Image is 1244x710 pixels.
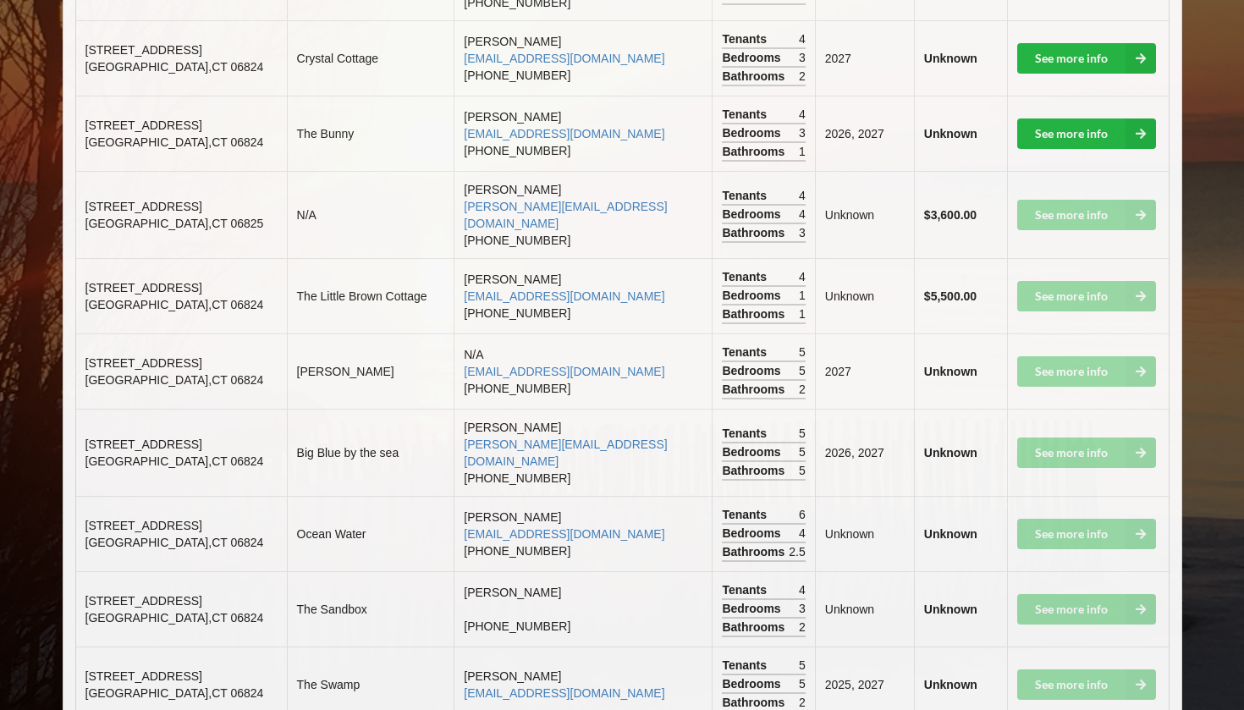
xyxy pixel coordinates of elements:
b: Unknown [924,52,977,65]
span: Tenants [722,106,771,123]
td: [PERSON_NAME] [PHONE_NUMBER] [454,409,712,496]
td: N/A [PHONE_NUMBER] [454,333,712,409]
a: [EMAIL_ADDRESS][DOMAIN_NAME] [464,365,664,378]
td: [PERSON_NAME] [PHONE_NUMBER] [454,171,712,258]
span: 1 [799,143,806,160]
td: [PERSON_NAME] [PHONE_NUMBER] [454,496,712,571]
a: [EMAIL_ADDRESS][DOMAIN_NAME] [464,127,664,140]
td: Big Blue by the sea [287,409,454,496]
td: [PERSON_NAME] [PHONE_NUMBER] [454,20,712,96]
span: 6 [799,506,806,523]
span: Bedrooms [722,287,784,304]
span: Tenants [722,657,771,674]
td: [PERSON_NAME] [PHONE_NUMBER] [454,571,712,647]
span: Bedrooms [722,206,784,223]
span: 2 [799,381,806,398]
span: 5 [799,425,806,442]
span: [STREET_ADDRESS] [85,519,202,532]
span: 5 [799,657,806,674]
span: Bedrooms [722,124,784,141]
span: Bathrooms [722,305,789,322]
span: Bathrooms [722,543,789,560]
span: Bedrooms [722,443,784,460]
span: 4 [799,106,806,123]
span: [GEOGRAPHIC_DATA] , CT 06824 [85,373,264,387]
span: 3 [799,224,806,241]
span: Bathrooms [722,619,789,636]
b: Unknown [924,127,977,140]
td: Unknown [815,258,914,333]
span: Bathrooms [722,381,789,398]
span: [STREET_ADDRESS] [85,200,202,213]
span: [STREET_ADDRESS] [85,594,202,608]
span: [GEOGRAPHIC_DATA] , CT 06824 [85,135,264,149]
span: Bathrooms [722,68,789,85]
td: [PERSON_NAME] [PHONE_NUMBER] [454,258,712,333]
td: The Little Brown Cottage [287,258,454,333]
span: 5 [799,443,806,460]
span: 3 [799,600,806,617]
span: [STREET_ADDRESS] [85,118,202,132]
span: Tenants [722,425,771,442]
span: [GEOGRAPHIC_DATA] , CT 06824 [85,60,264,74]
td: N/A [287,171,454,258]
span: [GEOGRAPHIC_DATA] , CT 06824 [85,454,264,468]
td: Unknown [815,171,914,258]
td: The Bunny [287,96,454,171]
a: See more info [1017,118,1156,149]
span: [STREET_ADDRESS] [85,281,202,294]
span: 5 [799,462,806,479]
td: 2027 [815,20,914,96]
span: [GEOGRAPHIC_DATA] , CT 06824 [85,611,264,625]
span: [GEOGRAPHIC_DATA] , CT 06825 [85,217,264,230]
span: [GEOGRAPHIC_DATA] , CT 06824 [85,686,264,700]
b: Unknown [924,527,977,541]
a: [EMAIL_ADDRESS][DOMAIN_NAME] [464,289,664,303]
span: Bathrooms [722,143,789,160]
span: [STREET_ADDRESS] [85,356,202,370]
b: $5,500.00 [924,289,977,303]
span: 5 [799,344,806,361]
span: Bedrooms [722,600,784,617]
a: See more info [1017,43,1156,74]
span: Bedrooms [722,362,784,379]
td: 2026, 2027 [815,409,914,496]
span: [STREET_ADDRESS] [85,43,202,57]
b: Unknown [924,446,977,460]
span: 5 [799,362,806,379]
a: [EMAIL_ADDRESS][DOMAIN_NAME] [464,527,664,541]
span: 4 [799,268,806,285]
span: [STREET_ADDRESS] [85,669,202,683]
td: The Sandbox [287,571,454,647]
span: 4 [799,581,806,598]
span: 5 [799,675,806,692]
span: Bathrooms [722,462,789,479]
span: 1 [799,287,806,304]
td: [PERSON_NAME] [287,333,454,409]
span: 4 [799,206,806,223]
td: [PERSON_NAME] [PHONE_NUMBER] [454,96,712,171]
td: 2026, 2027 [815,96,914,171]
span: [GEOGRAPHIC_DATA] , CT 06824 [85,536,264,549]
span: [GEOGRAPHIC_DATA] , CT 06824 [85,298,264,311]
b: Unknown [924,365,977,378]
span: 3 [799,49,806,66]
b: Unknown [924,603,977,616]
span: Tenants [722,268,771,285]
td: 2027 [815,333,914,409]
span: 4 [799,525,806,542]
td: Unknown [815,571,914,647]
span: Bedrooms [722,675,784,692]
span: Bathrooms [722,224,789,241]
span: Bedrooms [722,525,784,542]
span: 2 [799,68,806,85]
a: [PERSON_NAME][EMAIL_ADDRESS][DOMAIN_NAME] [464,438,667,468]
span: [STREET_ADDRESS] [85,438,202,451]
span: 2.5 [789,543,805,560]
span: Tenants [722,506,771,523]
span: Bedrooms [722,49,784,66]
td: Unknown [815,496,914,571]
td: Ocean Water [287,496,454,571]
a: [EMAIL_ADDRESS][DOMAIN_NAME] [464,686,664,700]
span: 1 [799,305,806,322]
